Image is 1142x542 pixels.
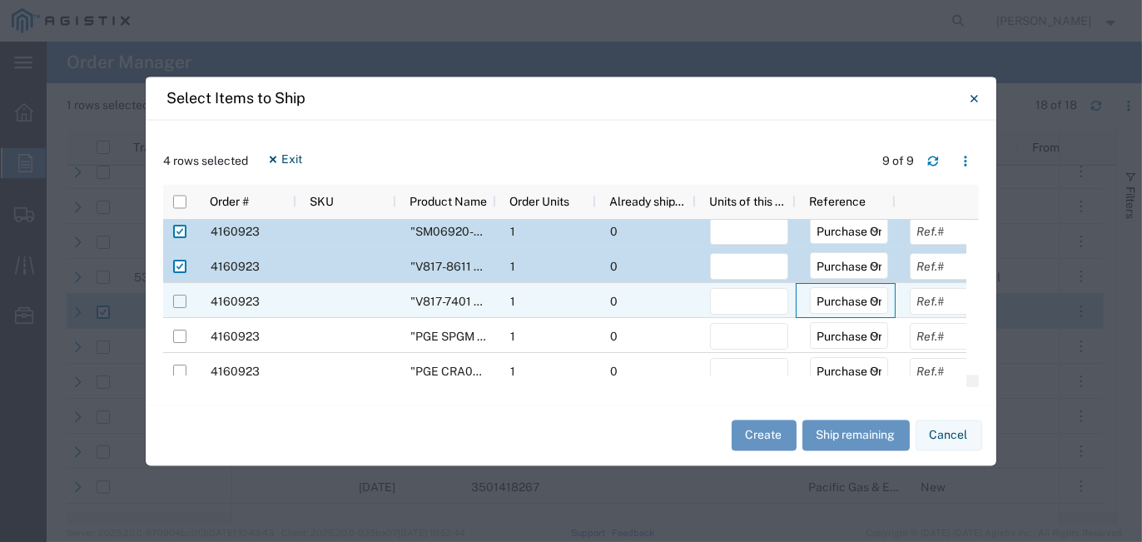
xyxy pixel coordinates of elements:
button: Refresh table [920,148,946,175]
span: 0 [610,365,618,378]
span: 4160923 [211,260,260,273]
h4: Select Items to Ship [166,87,305,110]
span: 1 [510,295,515,308]
span: 4 rows selected [163,152,248,170]
span: 0 [610,330,618,343]
span: Order # [210,195,249,208]
span: 0 [610,260,618,273]
span: 1 [510,330,515,343]
span: 4160923 [211,330,260,343]
span: Already shipped [609,195,689,208]
span: 1 [510,365,515,378]
input: Ref.# [910,288,988,315]
button: Create [732,420,797,451]
button: Cancel [916,420,982,451]
span: Order Units [509,195,569,208]
span: 0 [610,295,618,308]
span: Reference [809,195,866,208]
span: Units of this shipment [709,195,789,208]
input: Ref.# [910,253,988,280]
input: Ref.# [910,323,988,350]
span: 4160923 [211,365,260,378]
span: SKU [310,195,334,208]
div: 9 of 9 [882,152,914,170]
button: Ship remaining [802,420,910,451]
span: "PGE SPGM Switch Platform and Grounding [410,330,643,343]
span: "PGE CRA090 Conduit and Raceway Accessor [410,365,659,378]
span: "V817-7401 Disconnect box assembly provi [410,295,638,308]
span: 4160923 [211,225,260,238]
span: 1 [510,225,515,238]
span: 4160923 [211,295,260,308]
input: Ref.# [910,218,988,245]
button: Exit [254,146,316,172]
span: 1 [510,260,515,273]
span: 0 [610,225,618,238]
button: Close [957,82,991,115]
span: "V817-8611 Transmission automation 'mast [410,260,638,273]
span: "SM06920-3 MONORUPTR® vacuum interrupter [410,225,668,238]
span: Product Name [410,195,487,208]
input: Ref.# [910,358,988,385]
